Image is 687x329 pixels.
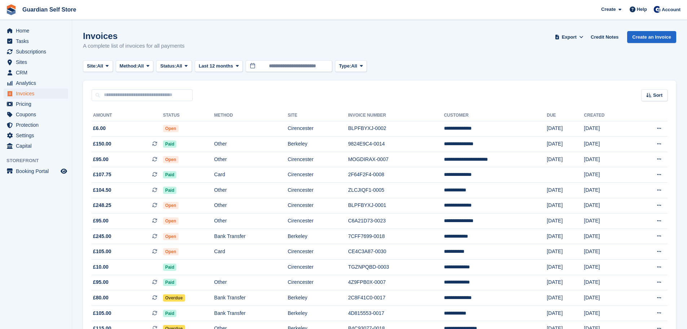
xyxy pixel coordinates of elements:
[288,183,348,198] td: Cirencester
[93,294,109,302] span: £80.00
[93,140,111,148] span: £150.00
[584,167,632,183] td: [DATE]
[163,279,176,286] span: Paid
[163,264,176,271] span: Paid
[348,110,444,121] th: Invoice Number
[653,92,662,99] span: Sort
[339,62,351,70] span: Type:
[195,60,243,72] button: Last 12 months
[288,244,348,260] td: Cirencester
[214,306,288,321] td: Bank Transfer
[288,229,348,244] td: Berkeley
[16,120,59,130] span: Protection
[6,4,17,15] img: stora-icon-8386f47178a22dfd0bd8f6a31ec36ba5ce8667c1dd55bd0f319d3a0aa187defe.svg
[93,248,111,255] span: £105.00
[138,62,144,70] span: All
[4,99,68,109] a: menu
[288,275,348,290] td: Cirencester
[163,294,185,302] span: Overdue
[653,6,661,13] img: Tom Scott
[93,217,109,225] span: £95.00
[348,229,444,244] td: 7CFF7699-0018
[92,110,163,121] th: Amount
[444,110,547,121] th: Customer
[163,110,214,121] th: Status
[16,141,59,151] span: Capital
[214,244,288,260] td: Card
[547,137,584,152] td: [DATE]
[87,62,97,70] span: Site:
[214,290,288,306] td: Bank Transfer
[16,68,59,78] span: CRM
[547,275,584,290] td: [DATE]
[163,310,176,317] span: Paid
[199,62,233,70] span: Last 12 months
[4,109,68,120] a: menu
[16,78,59,88] span: Analytics
[288,260,348,275] td: Cirencester
[288,198,348,213] td: Cirencester
[16,130,59,140] span: Settings
[637,6,647,13] span: Help
[584,306,632,321] td: [DATE]
[553,31,585,43] button: Export
[93,278,109,286] span: £95.00
[16,47,59,57] span: Subscriptions
[348,183,444,198] td: ZLCJIQF1-0005
[547,290,584,306] td: [DATE]
[584,229,632,244] td: [DATE]
[4,88,68,99] a: menu
[547,260,584,275] td: [DATE]
[163,233,179,240] span: Open
[288,121,348,137] td: Cirencester
[60,167,68,176] a: Preview store
[584,198,632,213] td: [DATE]
[348,244,444,260] td: CE4C3A87-0030
[288,110,348,121] th: Site
[584,183,632,198] td: [DATE]
[584,121,632,137] td: [DATE]
[348,198,444,213] td: BLPFBYXJ-0001
[547,198,584,213] td: [DATE]
[156,60,191,72] button: Status: All
[214,137,288,152] td: Other
[93,309,111,317] span: £105.00
[16,88,59,99] span: Invoices
[348,152,444,167] td: MOGDIRAX-0007
[93,202,111,209] span: £248.25
[348,213,444,229] td: C6A21D73-0023
[288,290,348,306] td: Berkeley
[348,121,444,137] td: BLPFBYXJ-0002
[116,60,154,72] button: Method: All
[584,260,632,275] td: [DATE]
[584,152,632,167] td: [DATE]
[584,275,632,290] td: [DATE]
[547,152,584,167] td: [DATE]
[584,213,632,229] td: [DATE]
[93,233,111,240] span: £245.00
[601,6,616,13] span: Create
[288,152,348,167] td: Cirencester
[120,62,138,70] span: Method:
[4,68,68,78] a: menu
[4,47,68,57] a: menu
[6,157,72,164] span: Storefront
[214,167,288,183] td: Card
[562,34,577,41] span: Export
[547,183,584,198] td: [DATE]
[584,137,632,152] td: [DATE]
[93,125,106,132] span: £6.00
[93,171,111,178] span: £107.75
[662,6,681,13] span: Account
[19,4,79,16] a: Guardian Self Store
[4,57,68,67] a: menu
[83,31,185,41] h1: Invoices
[214,183,288,198] td: Other
[214,110,288,121] th: Method
[214,198,288,213] td: Other
[348,167,444,183] td: 2F64F2F4-0008
[163,217,179,225] span: Open
[547,306,584,321] td: [DATE]
[16,26,59,36] span: Home
[4,130,68,140] a: menu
